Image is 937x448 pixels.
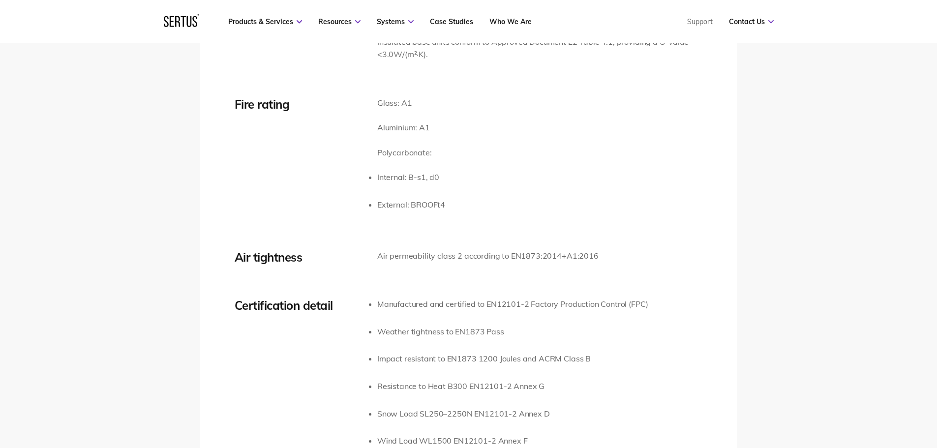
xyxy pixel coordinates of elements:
div: Air tightness [235,250,363,265]
p: Aluminium: A1 [377,121,445,134]
a: Support [687,17,713,26]
li: Resistance to Heat B300 EN12101-2 Annex G [377,380,648,393]
li: Wind Load WL1500 EN12101-2 Annex F [377,435,648,448]
li: Internal: B-s1, d0 [377,171,445,184]
iframe: Chat Widget [760,334,937,448]
li: Impact resistant to EN1873 1200 Joules and ACRM Class B [377,353,648,365]
a: Contact Us [729,17,774,26]
li: Manufactured and certified to EN12101-2 Factory Production Control (FPC) [377,298,648,311]
a: Products & Services [228,17,302,26]
a: Case Studies [430,17,473,26]
div: Certification detail [235,298,363,313]
p: Insulated base units conform to Approved Document L2 Table 4.1, providing a U-Value <3.0W/(m²·K). [377,36,703,61]
p: Air permeability class 2 according to EN1873:2014+A1:2016 [377,250,599,263]
li: Snow Load SL250–2250N EN12101-2 Annex D [377,408,648,420]
a: Systems [377,17,414,26]
a: Who We Are [489,17,532,26]
a: Resources [318,17,361,26]
li: External: BROOFt4 [377,199,445,211]
div: Fire rating [235,97,363,112]
p: Polycarbonate: [377,147,445,159]
li: Weather tightness to EN1873 Pass [377,326,648,338]
p: Glass: A1 [377,97,445,110]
